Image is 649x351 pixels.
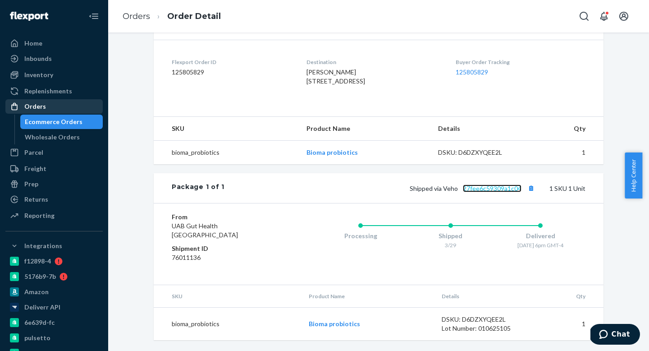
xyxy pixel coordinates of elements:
dd: 125805829 [172,68,292,77]
a: f12898-4 [5,254,103,268]
ol: breadcrumbs [115,3,228,30]
dt: From [172,212,279,222]
span: UAB Gut Health [GEOGRAPHIC_DATA] [172,222,238,239]
a: Inventory [5,68,103,82]
div: Returns [24,195,48,204]
button: Open account menu [615,7,633,25]
button: Copy tracking number [525,182,537,194]
div: Home [24,39,42,48]
div: DSKU: D6DZXYQEE2L [438,148,523,157]
div: Ecommerce Orders [25,117,82,126]
iframe: Opens a widget where you can chat to one of our agents [590,324,640,346]
div: Freight [24,164,46,173]
a: Order Detail [167,11,221,21]
td: 1 [533,308,603,341]
a: 5176b9-7b [5,269,103,284]
a: Inbounds [5,51,103,66]
a: 27fee6c59309a1c04 [463,185,521,192]
a: Amazon [5,285,103,299]
a: Freight [5,162,103,176]
div: Replenishments [24,87,72,96]
td: bioma_probiotics [154,308,302,341]
th: Qty [533,285,603,308]
div: [DATE] 6pm GMT-4 [495,241,585,249]
a: Parcel [5,145,103,160]
div: Wholesale Orders [25,133,80,142]
th: Product Name [302,285,434,308]
a: Returns [5,192,103,207]
div: Package 1 of 1 [172,182,224,194]
dd: 76011136 [172,253,279,262]
div: Inventory [24,70,53,79]
th: Qty [530,117,603,141]
a: Deliverr API [5,300,103,314]
div: Inbounds [24,54,52,63]
span: Shipped via Veho [410,185,537,192]
a: Reporting [5,208,103,223]
div: DSKU: D6DZXYQEE2L [442,315,526,324]
img: Flexport logo [10,12,48,21]
div: Amazon [24,287,49,296]
th: Details [434,285,534,308]
dt: Buyer Order Tracking [456,58,585,66]
a: Orders [123,11,150,21]
dt: Destination [306,58,441,66]
a: Replenishments [5,84,103,98]
dt: Shipment ID [172,244,279,253]
div: Orders [24,102,46,111]
div: Delivered [495,231,585,240]
td: 1 [530,141,603,165]
div: Integrations [24,241,62,250]
a: Prep [5,177,103,191]
div: Reporting [24,211,55,220]
div: 5176b9-7b [24,272,56,281]
div: Deliverr API [24,303,60,312]
th: Product Name [299,117,430,141]
a: Bioma probiotics [306,148,358,156]
a: 125805829 [456,68,488,76]
th: Details [431,117,530,141]
button: Help Center [625,152,642,199]
button: Close Navigation [85,7,103,25]
div: Prep [24,180,38,189]
th: SKU [154,285,302,308]
div: 3/29 [406,241,496,249]
th: SKU [154,117,299,141]
button: Open Search Box [575,7,593,25]
div: Shipped [406,231,496,240]
div: 6e639d-fc [24,318,55,327]
a: pulsetto [5,331,103,345]
td: bioma_probiotics [154,141,299,165]
a: Orders [5,99,103,114]
button: Integrations [5,239,103,253]
div: 1 SKU 1 Unit [224,182,585,194]
div: Lot Number: 010625105 [442,324,526,333]
a: Wholesale Orders [20,130,103,144]
div: f12898-4 [24,257,51,266]
dt: Flexport Order ID [172,58,292,66]
a: 6e639d-fc [5,315,103,330]
button: Open notifications [595,7,613,25]
a: Ecommerce Orders [20,115,103,129]
a: Bioma probiotics [309,320,360,328]
span: [PERSON_NAME] [STREET_ADDRESS] [306,68,365,85]
a: Home [5,36,103,51]
div: Parcel [24,148,43,157]
div: pulsetto [24,333,50,342]
div: Processing [315,231,406,240]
